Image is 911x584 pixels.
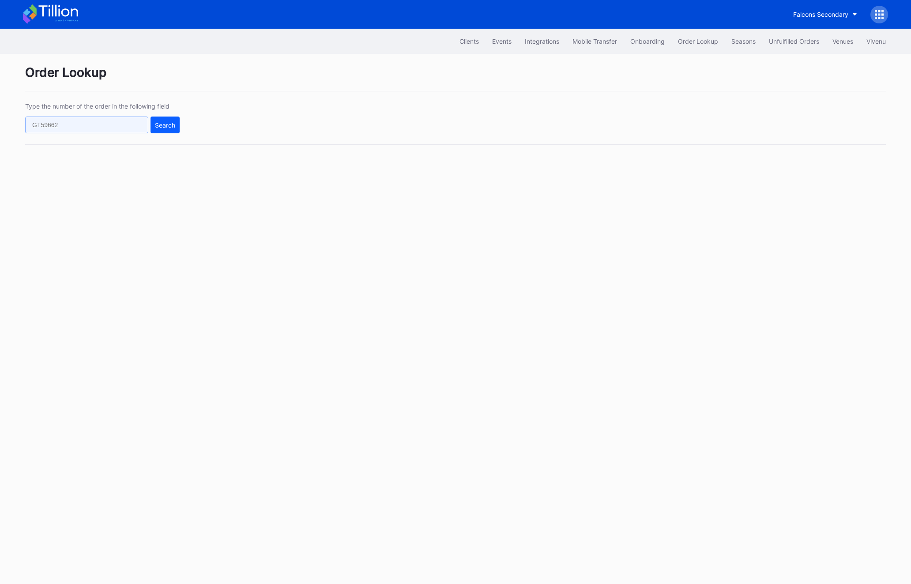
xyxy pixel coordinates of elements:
div: Falcons Secondary [793,11,848,18]
div: Clients [459,38,479,45]
div: Search [155,121,175,129]
div: Unfulfilled Orders [769,38,819,45]
input: GT59662 [25,117,148,133]
div: Order Lookup [678,38,718,45]
div: Seasons [731,38,756,45]
button: Unfulfilled Orders [762,33,826,49]
div: Integrations [525,38,559,45]
button: Clients [453,33,486,49]
button: Order Lookup [671,33,725,49]
div: Mobile Transfer [572,38,617,45]
button: Onboarding [624,33,671,49]
button: Search [151,117,180,133]
div: Order Lookup [25,65,886,91]
button: Events [486,33,518,49]
button: Seasons [725,33,762,49]
button: Falcons Secondary [787,6,864,23]
div: Venues [832,38,853,45]
div: Onboarding [630,38,665,45]
button: Integrations [518,33,566,49]
button: Mobile Transfer [566,33,624,49]
button: Venues [826,33,860,49]
div: Vivenu [866,38,886,45]
div: Type the number of the order in the following field [25,102,180,110]
button: Vivenu [860,33,892,49]
div: Events [492,38,512,45]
